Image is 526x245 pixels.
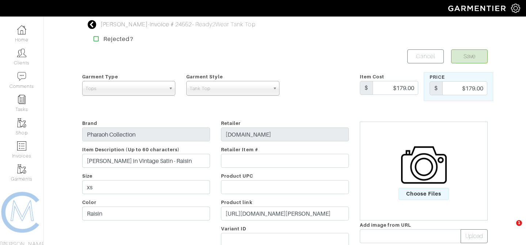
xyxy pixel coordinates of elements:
[150,21,192,28] a: Invoice # 24552
[451,49,488,63] button: Save
[430,81,443,95] div: $
[221,173,254,179] span: Product UPC
[100,20,256,29] div: - - Ready2Wear Tank Top
[100,21,148,28] a: [PERSON_NAME]
[85,81,165,96] span: Tops
[360,74,384,79] span: Item Cost
[221,200,252,205] span: Product link
[82,173,92,179] span: Size
[221,120,241,126] span: Retailer
[360,222,411,228] span: Add image from URL
[82,74,118,79] span: Garment Type
[82,120,97,126] span: Brand
[17,25,26,34] img: dashboard-icon-dbcd8f5a0b271acd01030246c82b418ddd0df26cd7fceb0bd07c9910d44c42f6.png
[511,4,520,13] img: gear-icon-white-bd11855cb880d31180b6d7d6211b90ccbf57a29d726f0c71d8c61bd08dd39cc2.png
[401,142,447,188] img: camera-icon-fc4d3dba96d4bd47ec8a31cd2c90eca330c9151d3c012df1ec2579f4b5ff7bac.png
[17,48,26,57] img: clients-icon-6bae9207a08558b7cb47a8932f037763ab4055f8c8b6bfacd5dc20c3e0201464.png
[186,74,223,79] span: Garment Style
[190,81,270,96] span: Tank Top
[82,147,180,152] span: Item Description (Up to 60 characters)
[407,49,444,63] a: Cancel
[17,72,26,81] img: comment-icon-a0a6a9ef722e966f86d9cbdc48e553b5cf19dbc54f86b18d962a5391bc8f6eb6.png
[445,2,511,15] img: garmentier-logo-header-white-b43fb05a5012e4ada735d5af1a66efaba907eab6374d6393d1fbf88cb4ef424d.png
[221,226,247,231] span: Variant ID
[82,200,96,205] span: Color
[17,95,26,104] img: reminder-icon-8004d30b9f0a5d33ae49ab947aed9ed385cf756f9e5892f1edd6e32f2345188e.png
[17,118,26,127] img: garments-icon-b7da505a4dc4fd61783c78ac3ca0ef83fa9d6f193b1c9dc38574b1d14d53ca28.png
[501,220,519,238] iframe: Intercom live chat
[516,220,522,226] span: 1
[360,81,373,95] div: $
[430,74,445,80] span: Price
[461,229,488,243] button: Upload
[399,188,449,200] span: Choose Files
[221,147,258,152] span: Retailer Item #
[17,141,26,151] img: orders-icon-0abe47150d42831381b5fb84f609e132dff9fe21cb692f30cb5eec754e2cba89.png
[17,164,26,174] img: garments-icon-b7da505a4dc4fd61783c78ac3ca0ef83fa9d6f193b1c9dc38574b1d14d53ca28.png
[103,36,133,42] strong: Rejected?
